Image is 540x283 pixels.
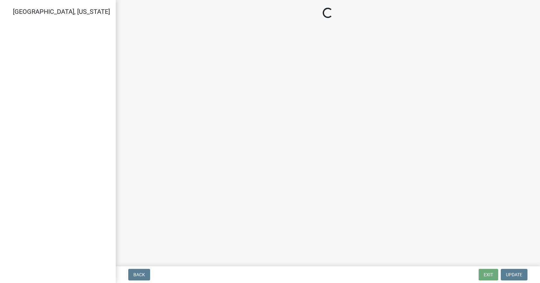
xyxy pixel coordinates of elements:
[501,269,527,280] button: Update
[506,272,522,277] span: Update
[133,272,145,277] span: Back
[128,269,150,280] button: Back
[479,269,498,280] button: Exit
[13,8,110,15] span: [GEOGRAPHIC_DATA], [US_STATE]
